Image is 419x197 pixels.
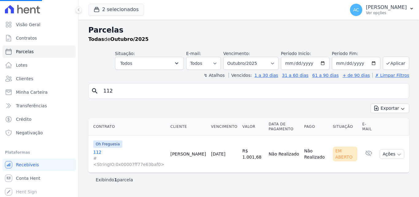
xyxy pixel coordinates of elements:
[93,149,165,167] a: 112#<StringIO:0x00007ff77e63baf0>
[16,89,48,95] span: Minha Carteira
[5,149,73,156] div: Plataformas
[2,45,76,58] a: Parcelas
[240,136,266,173] td: R$ 1.001,68
[88,4,144,15] button: 2 selecionados
[211,152,225,156] a: [DATE]
[168,136,208,173] td: [PERSON_NAME]
[383,57,409,70] button: Aplicar
[115,57,184,70] button: Todos
[93,155,165,167] span: #<StringIO:0x00007ff77e63baf0>
[88,36,104,42] strong: Todas
[88,36,148,43] p: de
[302,118,330,136] th: Pago
[16,49,34,55] span: Parcelas
[353,8,359,12] span: AC
[366,4,407,10] p: [PERSON_NAME]
[88,118,168,136] th: Contrato
[2,100,76,112] a: Transferências
[332,50,380,57] label: Período Fim:
[2,73,76,85] a: Clientes
[114,177,117,182] b: 1
[266,118,302,136] th: Data de Pagamento
[115,51,135,56] label: Situação:
[120,60,132,67] span: Todos
[343,73,370,78] a: + de 90 dias
[380,149,404,159] button: Ações
[168,118,208,136] th: Cliente
[333,147,357,161] div: Em Aberto
[372,73,409,78] a: ✗ Limpar Filtros
[229,73,252,78] label: Vencidos:
[302,136,330,173] td: Não Realizado
[16,162,39,168] span: Recebíveis
[2,159,76,171] a: Recebíveis
[16,103,47,109] span: Transferências
[88,25,409,36] h2: Parcelas
[16,35,37,41] span: Contratos
[186,51,201,56] label: E-mail:
[91,87,98,95] i: search
[371,104,409,113] button: Exportar
[2,86,76,98] a: Minha Carteira
[2,59,76,71] a: Lotes
[345,1,419,18] button: AC [PERSON_NAME] Ver opções
[93,140,122,148] span: Oh Freguesia
[312,73,339,78] a: 61 a 90 dias
[255,73,278,78] a: 1 a 30 dias
[2,18,76,31] a: Visão Geral
[16,130,43,136] span: Negativação
[209,118,240,136] th: Vencimento
[16,175,40,181] span: Conta Hent
[223,51,250,56] label: Vencimento:
[366,10,407,15] p: Ver opções
[16,62,28,68] span: Lotes
[240,118,266,136] th: Valor
[266,136,302,173] td: Não Realizado
[204,73,225,78] label: ↯ Atalhos
[330,118,360,136] th: Situação
[2,127,76,139] a: Negativação
[16,76,33,82] span: Clientes
[360,118,377,136] th: E-mail
[16,22,40,28] span: Visão Geral
[96,177,133,183] p: Exibindo parcela
[2,172,76,184] a: Conta Hent
[2,113,76,125] a: Crédito
[16,116,32,122] span: Crédito
[100,85,406,97] input: Buscar por nome do lote ou do cliente
[110,36,149,42] strong: Outubro/2025
[282,73,308,78] a: 31 a 60 dias
[281,51,311,56] label: Período Inicío:
[2,32,76,44] a: Contratos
